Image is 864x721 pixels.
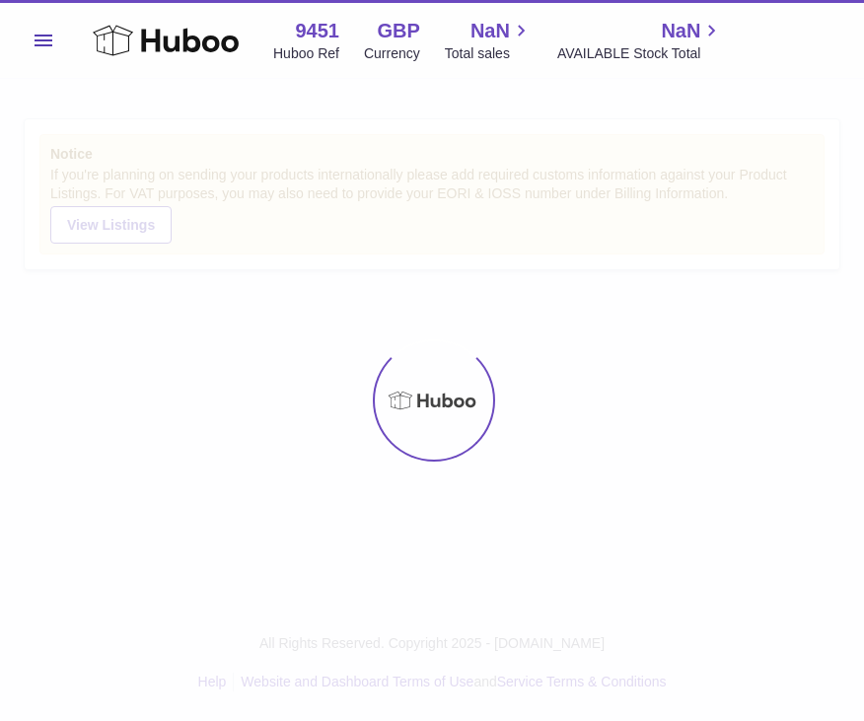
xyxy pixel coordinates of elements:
[557,44,724,63] span: AVAILABLE Stock Total
[295,18,339,44] strong: 9451
[470,18,510,44] span: NaN
[273,44,339,63] div: Huboo Ref
[445,44,533,63] span: Total sales
[557,18,724,63] a: NaN AVAILABLE Stock Total
[377,18,419,44] strong: GBP
[364,44,420,63] div: Currency
[445,18,533,63] a: NaN Total sales
[661,18,700,44] span: NaN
